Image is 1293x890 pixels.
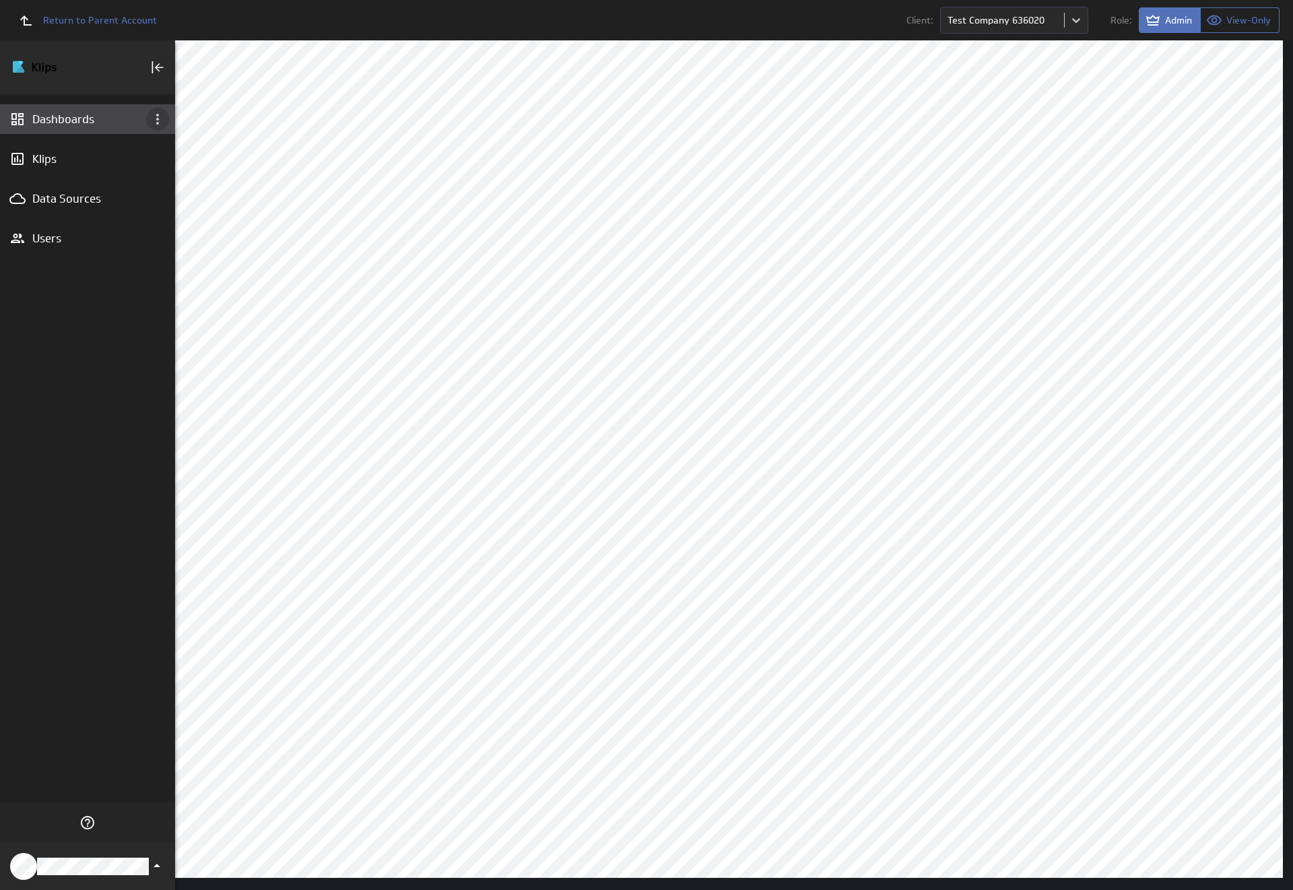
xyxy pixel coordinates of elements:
[146,108,169,131] div: Dashboard menu
[32,112,143,127] div: Dashboards
[76,811,99,834] div: Help
[11,5,157,35] a: Return to Parent Account
[11,57,106,78] img: Klipfolio klips logo
[1110,15,1132,25] span: Role:
[1165,14,1192,26] span: Admin
[1226,14,1271,26] span: View-Only
[1139,7,1201,33] button: View as Admin
[43,15,157,25] span: Return to Parent Account
[32,231,143,246] div: Users
[11,57,106,78] div: Go to Dashboards
[32,151,143,166] div: Klips
[906,15,933,25] span: Client:
[948,15,1045,25] div: Test Company 636020
[32,191,143,206] div: Data Sources
[1201,7,1280,33] button: View as View-Only
[146,56,169,79] div: Collapse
